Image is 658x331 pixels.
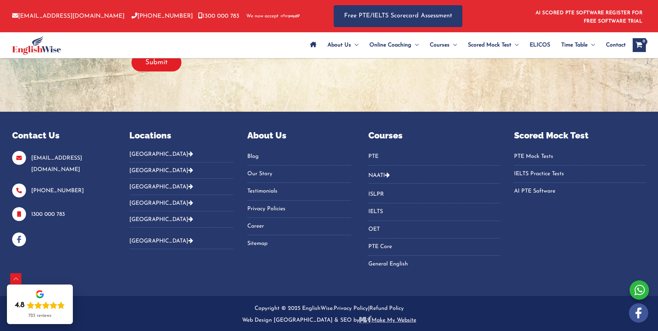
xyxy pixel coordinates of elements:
[359,316,371,323] img: make-logo
[131,53,181,71] input: Submit
[281,14,300,18] img: Afterpay-Logo
[31,188,84,194] a: [PHONE_NUMBER]
[322,33,364,57] a: About UsMenu Toggle
[556,33,600,57] a: Time TableMenu Toggle
[246,13,279,20] span: We now accept
[606,33,626,57] span: Contact
[514,129,646,142] p: Scored Mock Test
[364,33,424,57] a: Online CoachingMenu Toggle
[334,306,368,311] a: Privacy Policy
[368,167,500,184] button: NAATI
[430,33,450,57] span: Courses
[247,221,351,232] a: Career
[411,33,419,57] span: Menu Toggle
[536,10,643,24] a: AI SCORED PTE SOFTWARE REGISTER FOR FREE SOFTWARE TRIAL
[514,151,646,162] a: PTE Mock Tests
[561,33,588,57] span: Time Table
[247,238,351,249] a: Sitemap
[247,168,351,180] a: Our Story
[247,151,351,250] nav: Menu
[129,211,233,228] button: [GEOGRAPHIC_DATA]
[368,258,500,270] a: General English
[368,173,385,178] a: NAATI
[129,238,193,244] a: [GEOGRAPHIC_DATA]
[129,151,233,162] button: [GEOGRAPHIC_DATA]
[129,179,233,195] button: [GEOGRAPHIC_DATA]
[31,155,82,172] a: [EMAIL_ADDRESS][DOMAIN_NAME]
[368,224,500,235] a: OET
[514,151,646,197] nav: Menu
[368,151,500,165] nav: Menu
[129,195,233,211] button: [GEOGRAPHIC_DATA]
[12,36,61,55] img: cropped-ew-logo
[247,186,351,197] a: Testimonials
[129,217,193,222] a: [GEOGRAPHIC_DATA]
[368,189,500,270] nav: Menu
[28,313,51,319] div: 723 reviews
[129,129,233,254] aside: Footer Widget 2
[633,38,646,52] a: View Shopping Cart, empty
[12,129,112,142] p: Contact Us
[369,306,404,311] a: Refund Policy
[12,129,112,246] aside: Footer Widget 1
[351,33,358,57] span: Menu Toggle
[588,33,595,57] span: Menu Toggle
[531,5,646,27] aside: Header Widget 1
[530,33,550,57] span: ELICOS
[12,303,646,326] p: Copyright © 2025 EnglishWise. |
[368,189,500,200] a: ISLPR
[242,317,416,323] a: Web Design [GEOGRAPHIC_DATA] & SEO bymake-logoMake My Website
[247,129,351,142] p: About Us
[15,300,65,310] div: Rating: 4.8 out of 5
[629,303,648,323] img: white-facebook.png
[368,241,500,253] a: PTE Core
[514,186,646,197] a: AI PTE Software
[129,233,233,249] button: [GEOGRAPHIC_DATA]
[450,33,457,57] span: Menu Toggle
[368,129,500,142] p: Courses
[424,33,462,57] a: CoursesMenu Toggle
[129,162,233,179] button: [GEOGRAPHIC_DATA]
[305,33,626,57] nav: Site Navigation: Main Menu
[514,168,646,180] a: IELTS Practice Tests
[247,129,351,258] aside: Footer Widget 3
[131,13,193,19] a: [PHONE_NUMBER]
[468,33,511,57] span: Scored Mock Test
[129,129,233,142] p: Locations
[359,317,416,323] u: Make My Website
[524,33,556,57] a: ELICOS
[15,300,25,310] div: 4.8
[368,129,500,279] aside: Footer Widget 4
[368,151,500,162] a: PTE
[198,13,239,19] a: 1300 000 783
[600,33,626,57] a: Contact
[368,206,500,218] a: IELTS
[12,13,125,19] a: [EMAIL_ADDRESS][DOMAIN_NAME]
[334,5,462,27] a: Free PTE/IELTS Scorecard Assessment
[31,212,65,217] a: 1300 000 783
[12,232,26,246] img: facebook-blue-icons.png
[247,203,351,215] a: Privacy Policies
[462,33,524,57] a: Scored Mock TestMenu Toggle
[247,151,351,162] a: Blog
[369,33,411,57] span: Online Coaching
[511,33,519,57] span: Menu Toggle
[327,33,351,57] span: About Us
